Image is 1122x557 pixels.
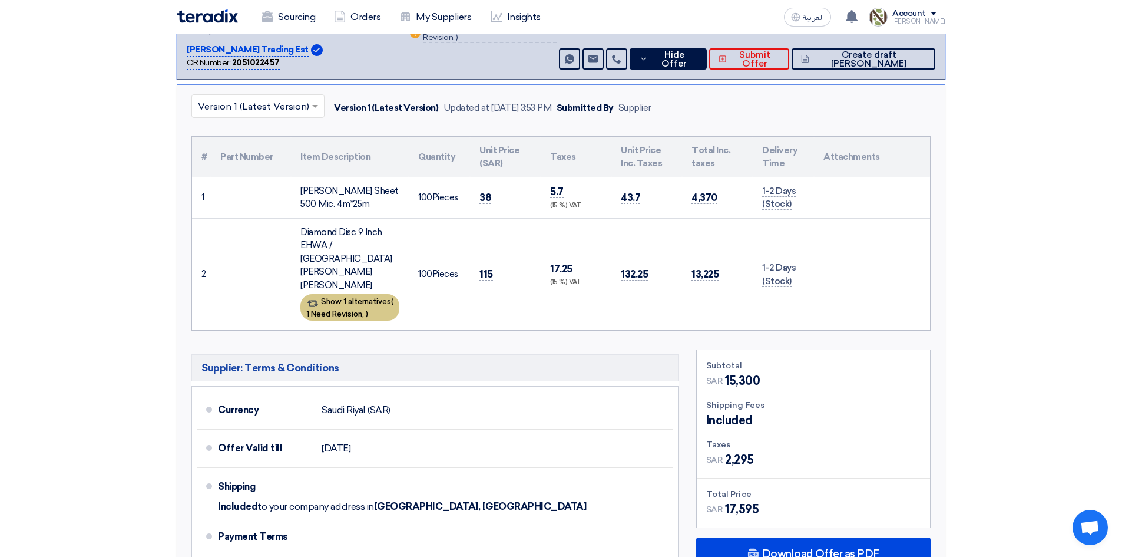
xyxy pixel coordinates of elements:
[706,503,723,516] span: SAR
[892,18,945,25] div: [PERSON_NAME]
[892,9,926,19] div: Account
[300,226,399,292] div: Diamond Disc 9 Inch EHWA / [GEOGRAPHIC_DATA] [PERSON_NAME] [PERSON_NAME]
[706,360,921,372] div: Subtotal
[192,218,211,330] td: 2
[814,137,930,177] th: Attachments
[187,43,309,57] p: [PERSON_NAME] Trading Est
[409,177,470,219] td: Pieces
[621,192,640,204] span: 43.7
[390,4,481,30] a: My Suppliers
[869,8,888,27] img: Screenshot___1756930143446.png
[725,500,759,518] span: 17,595
[730,51,780,68] span: Submit Offer
[218,396,312,424] div: Currency
[192,177,211,219] td: 1
[257,501,374,513] span: to your company address in
[218,434,312,463] div: Offer Valid till
[311,44,323,56] img: Verified Account
[621,268,648,281] span: 132.25
[479,192,491,204] span: 38
[252,4,325,30] a: Sourcing
[550,201,602,211] div: (15 %) VAT
[325,4,390,30] a: Orders
[218,523,659,551] div: Payment Terms
[409,137,470,177] th: Quantity
[706,439,921,451] div: Taxes
[784,8,831,27] button: العربية
[418,269,432,279] span: 100
[334,101,439,115] div: Version 1 (Latest Version)
[706,375,723,387] span: SAR
[762,262,796,287] span: 1-2 Days (Stock)
[218,501,257,513] span: Included
[803,14,824,22] span: العربية
[541,137,611,177] th: Taxes
[479,268,493,281] span: 115
[470,137,541,177] th: Unit Price (SAR)
[550,278,602,288] div: (15 %) VAT
[418,192,432,203] span: 100
[651,51,697,68] span: Hide Offer
[232,58,280,68] b: 2051022457
[706,454,723,466] span: SAR
[706,488,921,500] div: Total Price
[725,451,754,469] span: 2,295
[611,137,682,177] th: Unit Price Inc. Taxes
[187,57,280,70] div: CR Number :
[211,137,291,177] th: Part Number
[300,184,399,211] div: [PERSON_NAME] Sheet 500 Mic. 4m*25m
[366,309,368,318] span: )
[456,32,458,42] span: )
[291,137,409,177] th: Item Description
[218,473,312,501] div: Shipping
[630,48,707,70] button: Hide Offer
[709,48,789,70] button: Submit Offer
[753,137,814,177] th: Delivery Time
[177,9,238,23] img: Teradix logo
[1073,510,1108,545] div: Open chat
[691,268,719,281] span: 13,225
[682,137,753,177] th: Total Inc. taxes
[481,4,550,30] a: Insights
[391,297,393,306] span: (
[550,263,572,275] span: 17.25
[762,186,796,210] span: 1-2 Days (Stock)
[374,501,587,513] span: [GEOGRAPHIC_DATA], [GEOGRAPHIC_DATA]
[725,372,760,390] span: 15,300
[423,25,556,43] div: 1 Alternatives Proposed
[550,186,564,198] span: 5.7
[557,101,614,115] div: Submitted By
[618,101,651,115] div: Supplier
[792,48,935,70] button: Create draft [PERSON_NAME]
[322,399,390,421] div: Saudi Riyal (SAR)
[409,218,470,330] td: Pieces
[443,101,552,115] div: Updated at [DATE] 3:53 PM
[300,294,399,321] div: Show 1 alternatives
[812,51,926,68] span: Create draft [PERSON_NAME]
[192,137,211,177] th: #
[191,354,679,381] h5: Supplier: Terms & Conditions
[691,192,717,204] span: 4,370
[322,443,350,454] span: [DATE]
[706,411,753,429] span: Included
[306,309,364,318] span: 1 Need Revision,
[706,399,921,411] div: Shipping Fees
